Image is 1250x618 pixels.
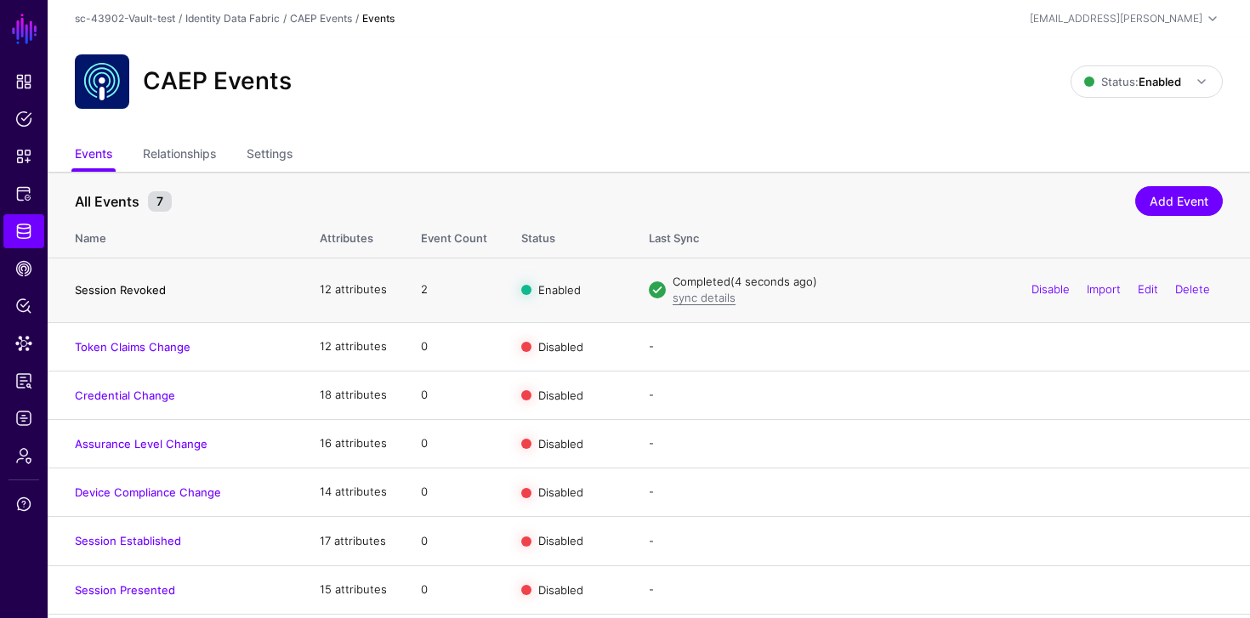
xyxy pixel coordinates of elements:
[75,54,129,109] img: svg+xml;base64,PHN2ZyB3aWR0aD0iNjQiIGhlaWdodD0iNjQiIHZpZXdCb3g9IjAgMCA2NCA2NCIgZmlsbD0ibm9uZSIgeG...
[48,213,303,258] th: Name
[1139,75,1181,88] strong: Enabled
[75,340,190,354] a: Token Claims Change
[75,583,175,597] a: Session Presented
[303,258,404,322] td: 12 attributes
[303,517,404,565] td: 17 attributes
[148,191,172,212] small: 7
[3,289,44,323] a: Policy Lens
[3,364,44,398] a: Reports
[15,111,32,128] span: Policies
[15,223,32,240] span: Identity Data Fabric
[15,410,32,427] span: Logs
[3,326,44,360] a: Data Lens
[185,12,280,25] a: Identity Data Fabric
[1175,282,1210,296] a: Delete
[673,291,736,304] a: sync details
[649,534,654,547] app-datasources-item-entities-syncstatus: -
[247,139,293,172] a: Settings
[649,582,654,596] app-datasources-item-entities-syncstatus: -
[75,283,166,297] a: Session Revoked
[3,65,44,99] a: Dashboard
[1031,282,1070,296] a: Disable
[538,437,583,451] span: Disabled
[632,213,1250,258] th: Last Sync
[15,148,32,165] span: Snippets
[15,335,32,352] span: Data Lens
[303,371,404,419] td: 18 attributes
[75,139,112,172] a: Events
[3,177,44,211] a: Protected Systems
[280,11,290,26] div: /
[303,565,404,614] td: 15 attributes
[15,496,32,513] span: Support
[303,468,404,517] td: 14 attributes
[404,322,504,371] td: 0
[3,214,44,248] a: Identity Data Fabric
[10,10,39,48] a: SGNL
[1138,282,1158,296] a: Edit
[303,419,404,468] td: 16 attributes
[3,102,44,136] a: Policies
[404,419,504,468] td: 0
[75,485,221,499] a: Device Compliance Change
[649,436,654,450] app-datasources-item-entities-syncstatus: -
[15,185,32,202] span: Protected Systems
[404,565,504,614] td: 0
[15,372,32,389] span: Reports
[15,73,32,90] span: Dashboard
[1084,75,1181,88] span: Status:
[75,534,181,547] a: Session Established
[15,447,32,464] span: Admin
[1135,186,1223,216] a: Add Event
[75,437,207,451] a: Assurance Level Change
[538,388,583,401] span: Disabled
[75,388,175,402] a: Credential Change
[3,439,44,473] a: Admin
[3,139,44,173] a: Snippets
[71,191,144,212] span: All Events
[143,67,292,96] h2: CAEP Events
[538,534,583,547] span: Disabled
[3,401,44,435] a: Logs
[290,12,352,25] a: CAEP Events
[1030,11,1202,26] div: [EMAIL_ADDRESS][PERSON_NAME]
[538,485,583,499] span: Disabled
[75,12,175,25] a: sc-43902-Vault-test
[404,371,504,419] td: 0
[143,139,216,172] a: Relationships
[352,11,362,26] div: /
[303,213,404,258] th: Attributes
[404,258,504,322] td: 2
[3,252,44,286] a: CAEP Hub
[673,274,1223,291] div: Completed (4 seconds ago)
[538,339,583,353] span: Disabled
[504,213,632,258] th: Status
[15,298,32,315] span: Policy Lens
[538,283,581,297] span: Enabled
[649,485,654,498] app-datasources-item-entities-syncstatus: -
[15,260,32,277] span: CAEP Hub
[538,582,583,596] span: Disabled
[404,468,504,517] td: 0
[649,388,654,401] app-datasources-item-entities-syncstatus: -
[303,322,404,371] td: 12 attributes
[362,12,395,25] strong: Events
[649,339,654,353] app-datasources-item-entities-syncstatus: -
[404,213,504,258] th: Event Count
[175,11,185,26] div: /
[404,517,504,565] td: 0
[1087,282,1121,296] a: Import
